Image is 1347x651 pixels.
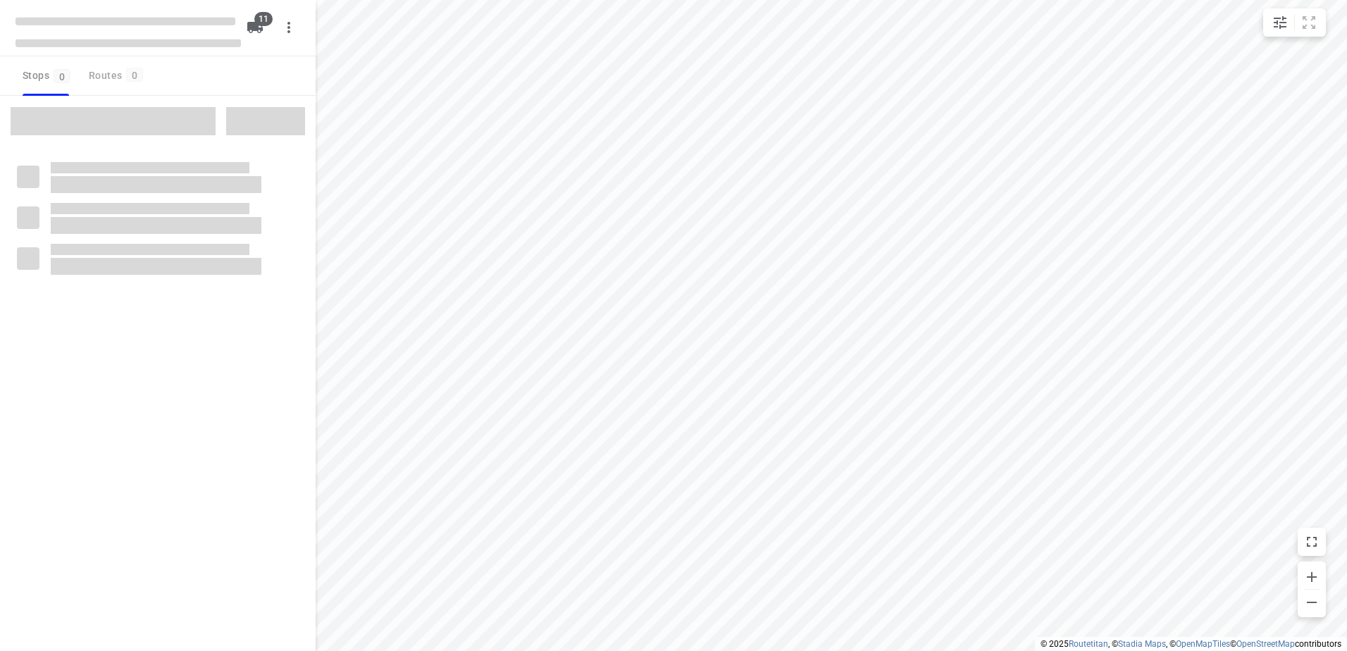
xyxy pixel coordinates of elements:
[1266,8,1294,37] button: Map settings
[1236,639,1295,649] a: OpenStreetMap
[1176,639,1230,649] a: OpenMapTiles
[1263,8,1326,37] div: small contained button group
[1118,639,1166,649] a: Stadia Maps
[1069,639,1108,649] a: Routetitan
[1041,639,1341,649] li: © 2025 , © , © © contributors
